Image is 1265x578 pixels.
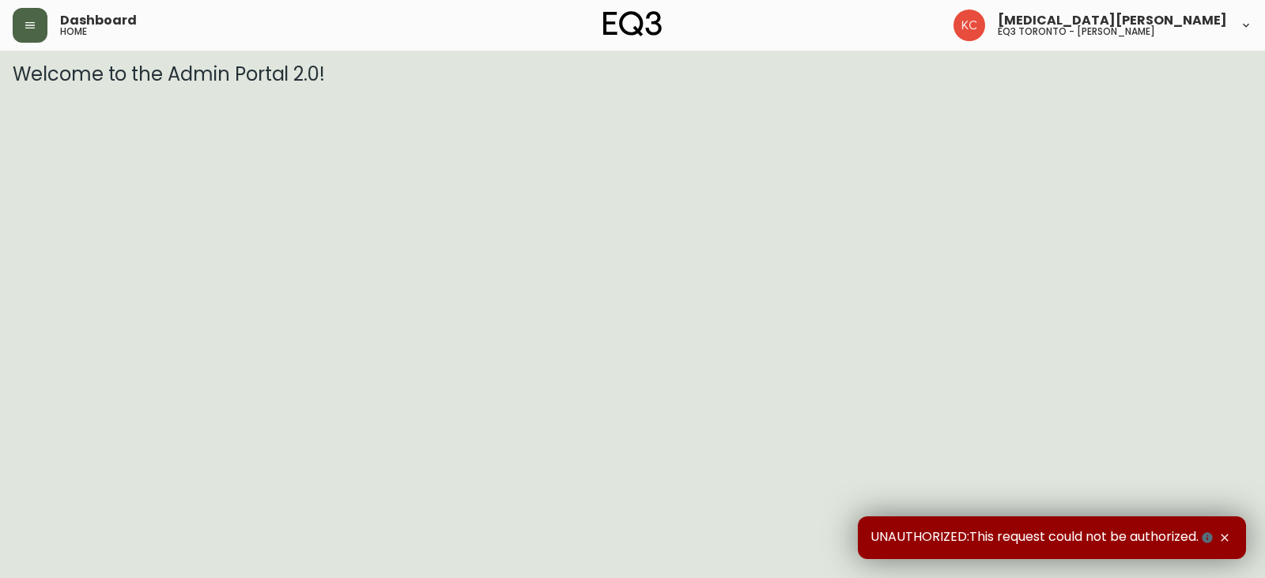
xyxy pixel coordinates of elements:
[998,14,1227,27] span: [MEDICAL_DATA][PERSON_NAME]
[870,529,1216,546] span: UNAUTHORIZED:This request could not be authorized.
[603,11,662,36] img: logo
[953,9,985,41] img: 6487344ffbf0e7f3b216948508909409
[998,27,1155,36] h5: eq3 toronto - [PERSON_NAME]
[60,27,87,36] h5: home
[13,63,1252,85] h3: Welcome to the Admin Portal 2.0!
[60,14,137,27] span: Dashboard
